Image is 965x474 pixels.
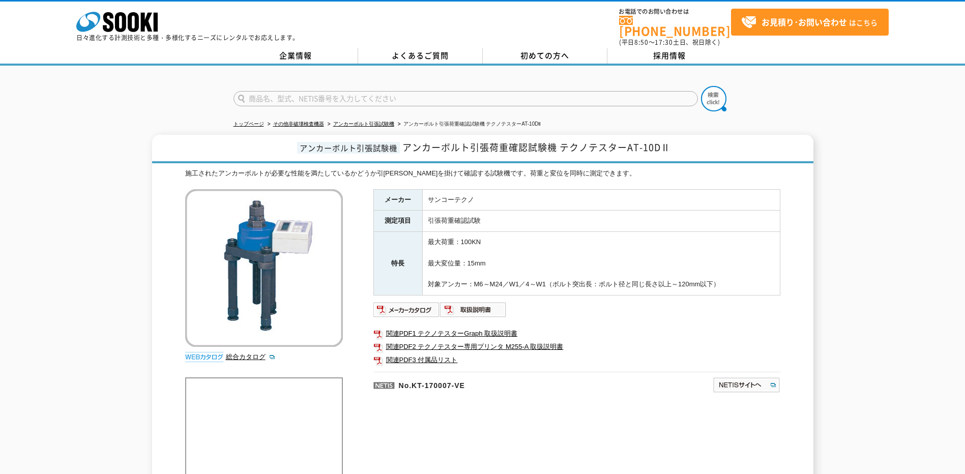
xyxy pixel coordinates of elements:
img: 取扱説明書 [440,302,507,318]
a: 関連PDF3 付属品リスト [373,353,780,367]
img: アンカーボルト引張荷重確認試験機 テクノテスターAT-10DⅡ [185,189,343,347]
th: 測定項目 [373,211,422,232]
a: お見積り･お問い合わせはこちら [731,9,889,36]
p: No.KT-170007-VE [373,372,615,396]
a: メーカーカタログ [373,308,440,316]
a: 採用情報 [607,48,732,64]
span: 17:30 [655,38,673,47]
a: 企業情報 [233,48,358,64]
th: メーカー [373,189,422,211]
a: 関連PDF2 テクノテスター専用プリンタ M255-A 取扱説明書 [373,340,780,353]
a: その他非破壊検査機器 [273,121,324,127]
a: アンカーボルト引張試験機 [333,121,394,127]
div: 施工されたアンカーボルトが必要な性能を満たしているかどうか引[PERSON_NAME]を掛けて確認する試験機です。荷重と変位を同時に測定できます。 [185,168,780,179]
span: (平日 ～ 土日、祝日除く) [619,38,720,47]
th: 特長 [373,232,422,295]
a: トップページ [233,121,264,127]
a: 総合カタログ [226,353,276,361]
a: 取扱説明書 [440,308,507,316]
img: btn_search.png [701,86,726,111]
a: [PHONE_NUMBER] [619,16,731,37]
span: お電話でのお問い合わせは [619,9,731,15]
span: アンカーボルト引張荷重確認試験機 テクノテスターAT-10DⅡ [402,140,670,154]
img: メーカーカタログ [373,302,440,318]
span: 初めての方へ [520,50,569,61]
a: 関連PDF1 テクノテスターGraph 取扱説明書 [373,327,780,340]
a: 初めての方へ [483,48,607,64]
p: 日々進化する計測技術と多種・多様化するニーズにレンタルでお応えします。 [76,35,299,41]
input: 商品名、型式、NETIS番号を入力してください [233,91,698,106]
td: 最大荷重：100KN 最大変位量：15mm 対象アンカー：M6～M24／W1／4～W1（ボルト突出長：ボルト径と同じ長さ以上～120mm以下） [422,232,780,295]
a: よくあるご質問 [358,48,483,64]
span: アンカーボルト引張試験機 [297,142,400,154]
strong: お見積り･お問い合わせ [762,16,847,28]
td: サンコーテクノ [422,189,780,211]
span: 8:50 [634,38,649,47]
li: アンカーボルト引張荷重確認試験機 テクノテスターAT-10DⅡ [396,119,541,130]
span: はこちら [741,15,878,30]
td: 引張荷重確認試験 [422,211,780,232]
img: webカタログ [185,352,223,362]
img: NETISサイトへ [713,377,780,393]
